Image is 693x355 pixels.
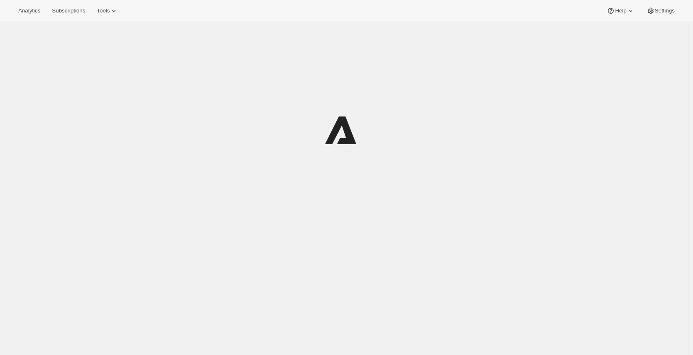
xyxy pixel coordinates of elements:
[655,7,675,14] span: Settings
[47,5,90,17] button: Subscriptions
[92,5,123,17] button: Tools
[52,7,85,14] span: Subscriptions
[13,5,45,17] button: Analytics
[18,7,40,14] span: Analytics
[97,7,110,14] span: Tools
[642,5,680,17] button: Settings
[602,5,639,17] button: Help
[615,7,626,14] span: Help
